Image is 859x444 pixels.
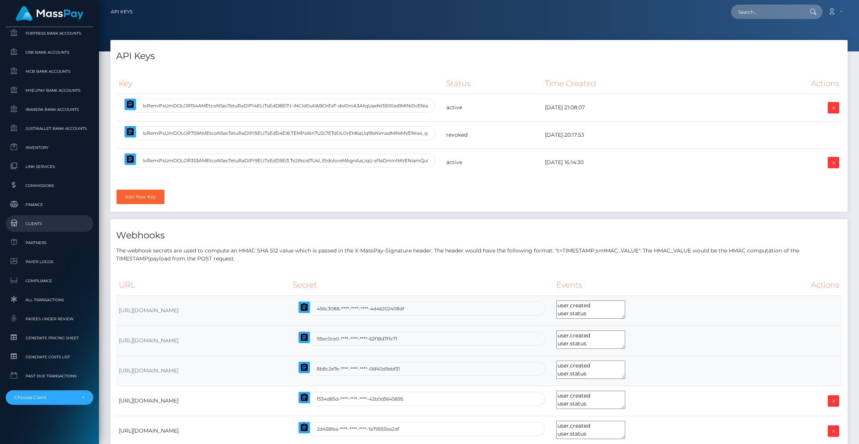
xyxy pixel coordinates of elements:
[542,149,731,176] td: [DATE] 16:14:30
[9,295,90,304] span: All Transactions
[6,196,93,213] a: Finance
[556,300,625,319] textarea: user.created user.status payout.created payout.status load.created load.status load.reversed spen...
[554,275,752,295] th: Events
[6,216,93,232] a: Clients
[9,372,90,380] span: Past Due Transactions
[6,390,93,405] button: Choose Client
[6,330,93,346] a: Generate Pricing Sheet
[9,86,90,95] span: MyEUPay Bank Accounts
[444,149,542,176] td: active
[116,326,290,356] td: [URL][DOMAIN_NAME]
[444,94,542,121] td: active
[6,273,93,289] a: Compliance
[542,121,731,149] td: [DATE] 20:17:53
[9,162,90,171] span: Link Services
[556,331,625,349] textarea: user.created user.status payout.created payout.status load.created load.status load.reversed spen...
[16,6,83,21] img: MassPay Logo
[111,4,133,20] a: API Keys
[9,67,90,76] span: MCB Bank Accounts
[116,295,290,326] td: [URL][DOMAIN_NAME]
[116,73,444,94] th: Key
[6,368,93,384] a: Past Due Transactions
[444,121,542,149] td: revoked
[731,5,803,19] input: Search...
[116,247,842,263] p: The webhook secrets are used to compute an HMAC SHA 512 value which is passed in the X-MassPay-Si...
[6,44,93,61] a: CRB Bank Accounts
[6,235,93,251] a: Partners
[290,275,554,295] th: Secret
[6,158,93,175] a: Link Services
[117,190,164,204] a: Add New Key
[6,63,93,80] a: MCB Bank Accounts
[116,275,290,295] th: URL
[9,105,90,114] span: Ibanera Bank Accounts
[542,73,731,94] th: Time Created
[6,101,93,118] a: Ibanera Bank Accounts
[9,124,90,133] span: JustWallet Bank Accounts
[116,50,842,63] h4: API Keys
[116,386,290,416] td: [URL][DOMAIN_NAME]
[9,200,90,209] span: Finance
[6,254,93,270] a: Payer Logos
[9,276,90,285] span: Compliance
[6,25,93,42] a: Fortress Bank Accounts
[542,94,731,121] td: [DATE] 21:08:07
[731,73,842,94] th: Actions
[556,361,625,379] textarea: user.created user.status payout.created payout.status load.created load.status load.reversed spen...
[9,48,90,57] span: CRB Bank Accounts
[6,139,93,156] a: Inventory
[9,238,90,247] span: Partners
[9,257,90,266] span: Payer Logos
[9,315,90,323] span: Payees under Review
[6,82,93,99] a: MyEUPay Bank Accounts
[556,421,625,439] textarea: user.created user.status payout.created payout.status payout_reversal.status payout_reversal.crea...
[14,394,76,401] div: Choose Client
[116,229,842,242] h4: Webhooks
[9,29,90,38] span: Fortress Bank Accounts
[9,181,90,190] span: Commissions
[556,391,625,409] textarea: user.created user.status payout.created payout.status payout_reversal.created payout_reversal.sta...
[9,219,90,228] span: Clients
[9,143,90,152] span: Inventory
[444,73,542,94] th: Status
[6,120,93,137] a: JustWallet Bank Accounts
[6,292,93,308] a: All Transactions
[6,349,93,365] a: Generate Costs List
[9,334,90,342] span: Generate Pricing Sheet
[116,356,290,386] td: [URL][DOMAIN_NAME]
[9,353,90,361] span: Generate Costs List
[752,275,842,295] th: Actions
[6,311,93,327] a: Payees under Review
[6,177,93,194] a: Commissions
